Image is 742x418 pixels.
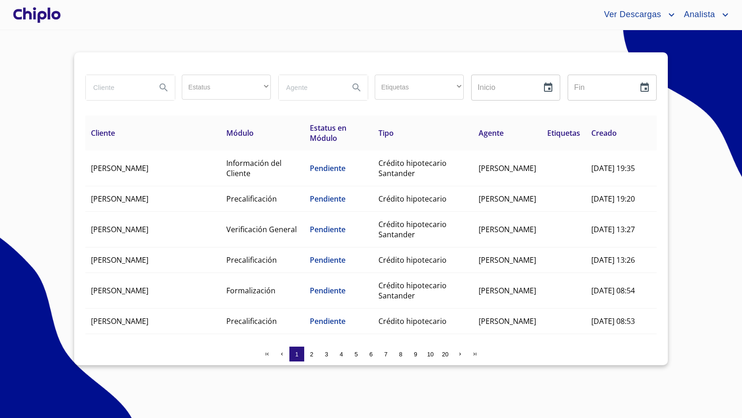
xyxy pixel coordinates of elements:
button: 20 [438,347,453,361]
span: 10 [427,351,434,358]
span: [DATE] 08:53 [591,316,635,326]
div: ​ [182,75,271,100]
span: Precalificación [226,255,277,265]
span: [PERSON_NAME] [91,194,148,204]
span: [DATE] 13:26 [591,255,635,265]
span: Analista [677,7,720,22]
button: 3 [319,347,334,361]
span: [DATE] 08:54 [591,285,635,296]
span: Pendiente [310,194,345,204]
span: Tipo [378,128,394,138]
span: Pendiente [310,255,345,265]
span: [DATE] 19:20 [591,194,635,204]
button: 10 [423,347,438,361]
span: Crédito hipotecario [378,194,447,204]
span: Información del Cliente [226,158,281,178]
span: Formalización [226,285,275,296]
span: [DATE] 13:27 [591,224,635,234]
span: Crédito hipotecario [378,316,447,326]
span: 4 [339,351,343,358]
button: account of current user [597,7,677,22]
span: [PERSON_NAME] [479,316,536,326]
span: Crédito hipotecario [378,255,447,265]
span: Pendiente [310,285,345,296]
span: [PERSON_NAME] [91,163,148,173]
span: 20 [442,351,448,358]
span: Módulo [226,128,254,138]
span: [PERSON_NAME] [91,316,148,326]
span: Crédito hipotecario Santander [378,280,447,301]
span: [DATE] 19:35 [591,163,635,173]
span: [PERSON_NAME] [479,194,536,204]
span: [PERSON_NAME] [91,285,148,296]
span: 9 [414,351,417,358]
span: Pendiente [310,224,345,234]
span: 5 [354,351,358,358]
span: [PERSON_NAME] [479,255,536,265]
span: Agente [479,128,504,138]
input: search [279,75,342,100]
span: Precalificación [226,316,277,326]
span: Precalificación [226,194,277,204]
span: 3 [325,351,328,358]
span: 6 [369,351,372,358]
button: Search [345,76,368,99]
span: Crédito hipotecario Santander [378,158,447,178]
button: 5 [349,347,364,361]
button: 6 [364,347,378,361]
span: Estatus en Módulo [310,123,346,143]
span: Creado [591,128,617,138]
input: search [86,75,149,100]
button: 9 [408,347,423,361]
span: [PERSON_NAME] [91,224,148,234]
span: Etiquetas [547,128,580,138]
span: 7 [384,351,387,358]
button: 2 [304,347,319,361]
span: 1 [295,351,298,358]
span: Verificación General [226,224,297,234]
button: account of current user [677,7,731,22]
button: 1 [289,347,304,361]
span: Pendiente [310,316,345,326]
span: Cliente [91,128,115,138]
span: Pendiente [310,163,345,173]
span: [PERSON_NAME] [479,285,536,296]
button: 8 [393,347,408,361]
span: 8 [399,351,402,358]
span: [PERSON_NAME] [91,255,148,265]
button: 7 [378,347,393,361]
span: [PERSON_NAME] [479,224,536,234]
span: [PERSON_NAME] [479,163,536,173]
span: Ver Descargas [597,7,665,22]
button: Search [153,76,175,99]
button: 4 [334,347,349,361]
span: 2 [310,351,313,358]
div: ​ [375,75,464,100]
span: Crédito hipotecario Santander [378,219,447,240]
